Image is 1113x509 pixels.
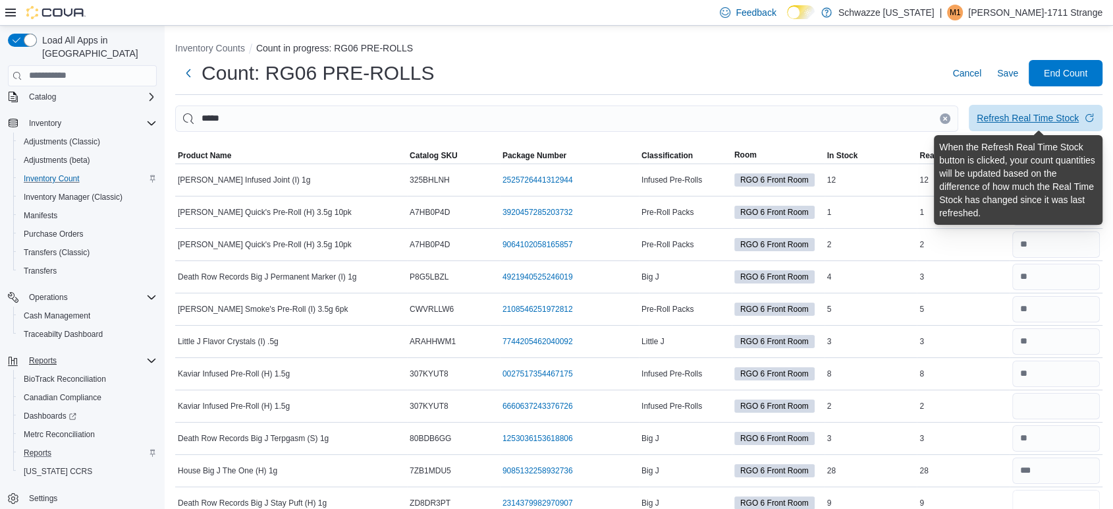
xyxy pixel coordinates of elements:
img: Cova [26,6,86,19]
span: Big J [641,498,659,508]
button: Adjustments (Classic) [13,133,162,151]
span: Canadian Compliance [24,392,101,403]
span: Inventory Manager (Classic) [24,192,122,202]
span: [US_STATE] CCRS [24,466,92,477]
a: 1253036153618806 [502,433,573,444]
span: RGO 6 Front Room [734,173,815,187]
span: Metrc Reconciliation [24,429,95,440]
span: Reports [24,353,157,369]
span: [PERSON_NAME] Quick's Pre-Roll (H) 3.5g 10pk [178,207,352,218]
span: RGO 6 Front Room [740,400,809,412]
h1: Count: RG06 PRE-ROLLS [202,60,434,86]
span: Cash Management [24,311,90,321]
span: [PERSON_NAME] Quick's Pre-Roll (H) 3.5g 10pk [178,239,352,250]
button: Package Number [500,148,639,164]
span: RGO 6 Front Room [734,238,815,251]
span: Transfers (Classic) [24,247,90,258]
span: 307KYUT8 [410,401,448,411]
span: Traceabilty Dashboard [24,329,103,340]
div: 2 [917,237,1010,253]
a: 2314379982970907 [502,498,573,508]
button: In Stock [825,148,917,164]
span: 80BDB6GG [410,433,451,444]
span: Canadian Compliance [18,390,157,405]
span: Purchase Orders [24,229,84,239]
span: BioTrack Reconciliation [18,371,157,387]
input: This is a search bar. After typing your query, hit enter to filter the results lower in the page. [175,105,958,132]
span: Adjustments (beta) [18,152,157,168]
div: Mick-1711 Strange [947,5,963,20]
span: M1 [950,5,961,20]
span: Transfers [24,266,57,276]
button: Inventory Counts [175,43,245,53]
span: Pre-Roll Packs [641,304,693,314]
span: Manifests [18,208,157,224]
span: RGO 6 Front Room [740,271,809,283]
button: End Count [1029,60,1102,86]
div: 3 [825,334,917,349]
button: Traceabilty Dashboard [13,325,162,344]
button: Inventory [3,114,162,133]
a: [US_STATE] CCRS [18,464,97,479]
span: Little J Flavor Crystals (I) .5g [178,336,279,347]
span: RGO 6 Front Room [740,433,809,444]
span: Big J [641,272,659,282]
span: RGO 6 Front Room [740,174,809,186]
span: Transfers [18,263,157,279]
a: Dashboards [18,408,82,424]
span: 7ZB1MDU5 [410,465,451,476]
span: RGO 6 Front Room [734,335,815,348]
span: Dashboards [24,411,76,421]
span: Operations [29,292,68,303]
button: Next [175,60,202,86]
span: P8G5LBZL [410,272,448,282]
a: 9064102058165857 [502,239,573,250]
span: A7HB0P4D [410,207,450,218]
a: Metrc Reconciliation [18,427,100,442]
span: Little J [641,336,665,347]
button: Canadian Compliance [13,388,162,407]
span: Purchase Orders [18,226,157,242]
a: Canadian Compliance [18,390,107,405]
div: 28 [917,463,1010,479]
span: 307KYUT8 [410,369,448,379]
button: Cancel [947,60,987,86]
span: A7HB0P4D [410,239,450,250]
button: Purchase Orders [13,225,162,243]
span: Big J [641,465,659,476]
span: RGO 6 Front Room [734,270,815,284]
div: 28 [825,463,917,479]
span: Product Name [178,150,231,161]
span: Adjustments (beta) [24,155,90,165]
button: Operations [24,289,73,305]
span: Pre-Roll Packs [641,207,693,218]
span: Death Row Records Big J Terpgasm (S) 1g [178,433,329,444]
span: Kaviar Infused Pre-Roll (H) 1.5g [178,401,290,411]
div: 4 [825,269,917,285]
div: 1 [825,204,917,220]
span: RGO 6 Front Room [740,368,809,380]
a: Transfers (Classic) [18,245,95,260]
span: Dashboards [18,408,157,424]
div: 3 [917,269,1010,285]
button: Inventory Count [13,169,162,188]
span: Operations [24,289,157,305]
button: Catalog [3,88,162,106]
div: 12 [917,172,1010,188]
span: Pre-Roll Packs [641,239,693,250]
div: 5 [825,301,917,317]
span: Catalog SKU [410,150,458,161]
button: Real Time Stock [917,148,1010,164]
a: 9085132258932736 [502,465,573,476]
a: Manifests [18,208,63,224]
span: Big J [641,433,659,444]
a: Inventory Count [18,171,85,187]
span: Kaviar Infused Pre-Roll (H) 1.5g [178,369,290,379]
span: Infused Pre-Rolls [641,175,702,185]
button: Cash Management [13,307,162,325]
button: Product Name [175,148,407,164]
span: [PERSON_NAME] Smoke's Pre-Roll (I) 3.5g 6pk [178,304,348,314]
span: Adjustments (Classic) [18,134,157,150]
button: Catalog SKU [407,148,500,164]
a: 6660637243376726 [502,401,573,411]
